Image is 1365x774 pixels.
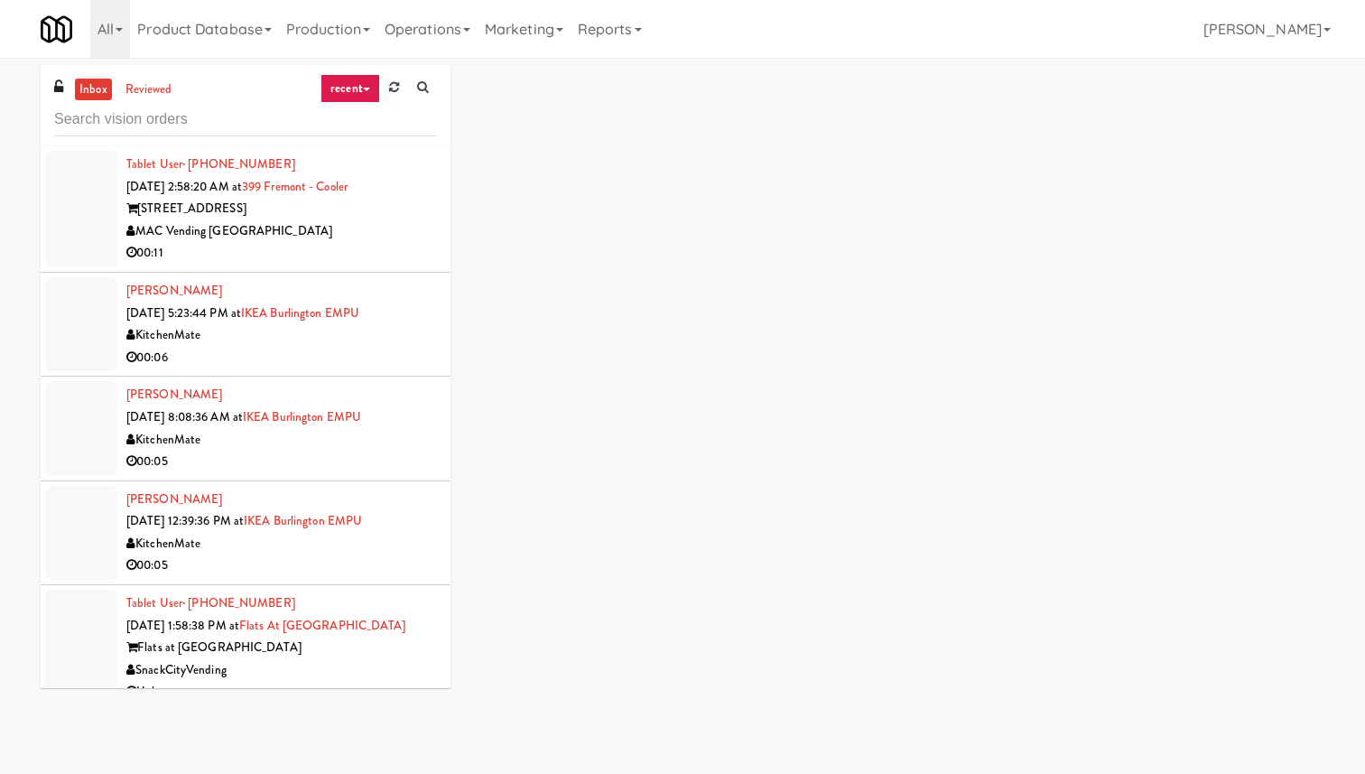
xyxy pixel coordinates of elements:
[126,451,437,473] div: 00:05
[54,103,437,136] input: Search vision orders
[126,282,222,299] a: [PERSON_NAME]
[126,429,437,452] div: KitchenMate
[126,617,239,634] span: [DATE] 1:58:38 PM at
[126,533,437,555] div: KitchenMate
[126,659,437,682] div: SnackCityVending
[126,386,222,403] a: [PERSON_NAME]
[75,79,112,101] a: inbox
[41,585,450,712] li: Tablet User· [PHONE_NUMBER][DATE] 1:58:38 PM atFlats at [GEOGRAPHIC_DATA]Flats at [GEOGRAPHIC_DAT...
[243,408,361,425] a: IKEA Burlington EMPU
[126,347,437,369] div: 00:06
[41,481,450,585] li: [PERSON_NAME][DATE] 12:39:36 PM atIKEA Burlington EMPUKitchenMate00:05
[41,14,72,45] img: Micromart
[126,594,295,611] a: Tablet User· [PHONE_NUMBER]
[320,74,380,103] a: recent
[126,408,243,425] span: [DATE] 8:08:36 AM at
[126,681,437,704] div: Unknown
[126,637,437,659] div: Flats at [GEOGRAPHIC_DATA]
[126,512,244,529] span: [DATE] 12:39:36 PM at
[242,178,348,195] a: 399 Fremont - Cooler
[182,155,295,173] span: · [PHONE_NUMBER]
[126,220,437,243] div: MAC Vending [GEOGRAPHIC_DATA]
[126,324,437,347] div: KitchenMate
[41,377,450,480] li: [PERSON_NAME][DATE] 8:08:36 AM atIKEA Burlington EMPUKitchenMate00:05
[126,178,242,195] span: [DATE] 2:58:20 AM at
[239,617,406,634] a: Flats at [GEOGRAPHIC_DATA]
[126,304,241,322] span: [DATE] 5:23:44 PM at
[182,594,295,611] span: · [PHONE_NUMBER]
[126,155,295,173] a: Tablet User· [PHONE_NUMBER]
[126,490,222,508] a: [PERSON_NAME]
[121,79,177,101] a: reviewed
[41,273,450,377] li: [PERSON_NAME][DATE] 5:23:44 PM atIKEA Burlington EMPUKitchenMate00:06
[41,146,450,273] li: Tablet User· [PHONE_NUMBER][DATE] 2:58:20 AM at399 Fremont - Cooler[STREET_ADDRESS]MAC Vending [G...
[126,198,437,220] div: [STREET_ADDRESS]
[126,555,437,577] div: 00:05
[126,242,437,265] div: 00:11
[244,512,362,529] a: IKEA Burlington EMPU
[241,304,359,322] a: IKEA Burlington EMPU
